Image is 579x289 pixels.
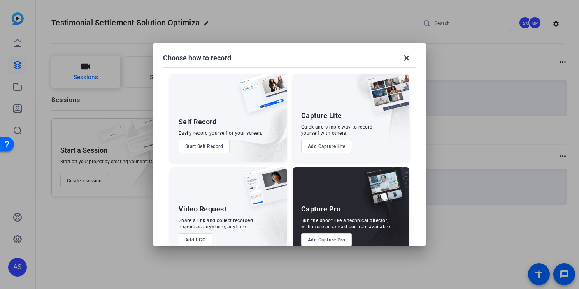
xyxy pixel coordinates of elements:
[242,192,287,255] img: embarkstudio-ugc-content.png
[301,204,341,214] div: Capture Pro
[361,74,409,122] img: capture-lite.png
[179,117,217,127] div: Self Record
[352,177,409,255] img: embarkstudio-capture-pro.png
[340,74,409,152] img: embarkstudio-capture-lite.png
[179,130,263,136] div: Easily record yourself or your screen.
[179,140,230,153] button: Start Self Record
[301,217,391,230] div: Run the shoot like a technical director, with more advanced controls available.
[301,140,352,153] button: Add Capture Lite
[179,233,212,247] button: Add UGC
[179,204,227,214] div: Video Request
[233,74,287,121] img: self-record.png
[358,167,409,215] img: capture-pro.png
[219,91,287,162] img: embarkstudio-self-record.png
[301,124,373,136] div: Quick and simple way to record yourself with others.
[402,53,411,63] mat-icon: close
[179,217,253,230] div: Share a link and collect recorded responses anywhere, anytime.
[163,53,231,63] h1: Choose how to record
[301,233,352,247] button: Add Capture Pro
[239,167,287,215] img: ugc-content.png
[301,111,342,120] div: Capture Lite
